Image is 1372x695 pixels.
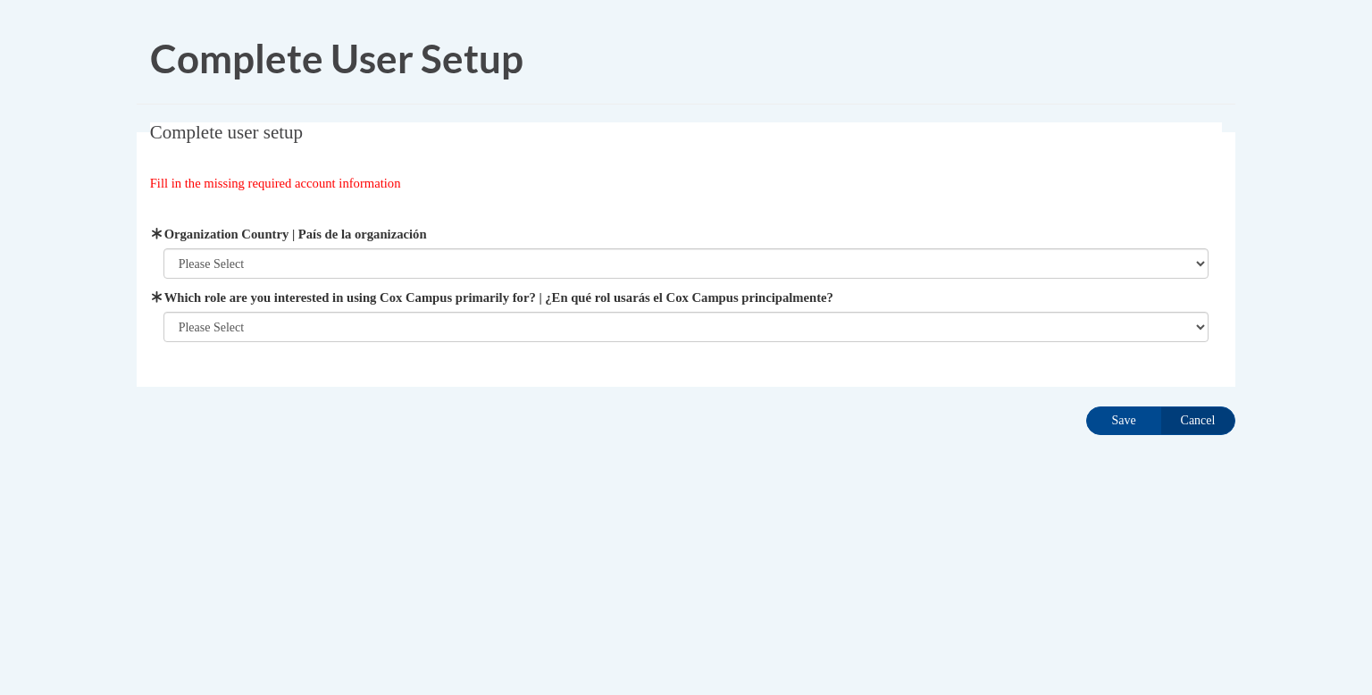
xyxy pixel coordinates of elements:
input: Save [1086,406,1161,435]
label: Which role are you interested in using Cox Campus primarily for? | ¿En qué rol usarás el Cox Camp... [163,288,1209,307]
span: Complete User Setup [150,35,523,81]
span: Complete user setup [150,121,303,143]
input: Cancel [1160,406,1235,435]
label: Organization Country | País de la organización [163,224,1209,244]
span: Fill in the missing required account information [150,176,401,190]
